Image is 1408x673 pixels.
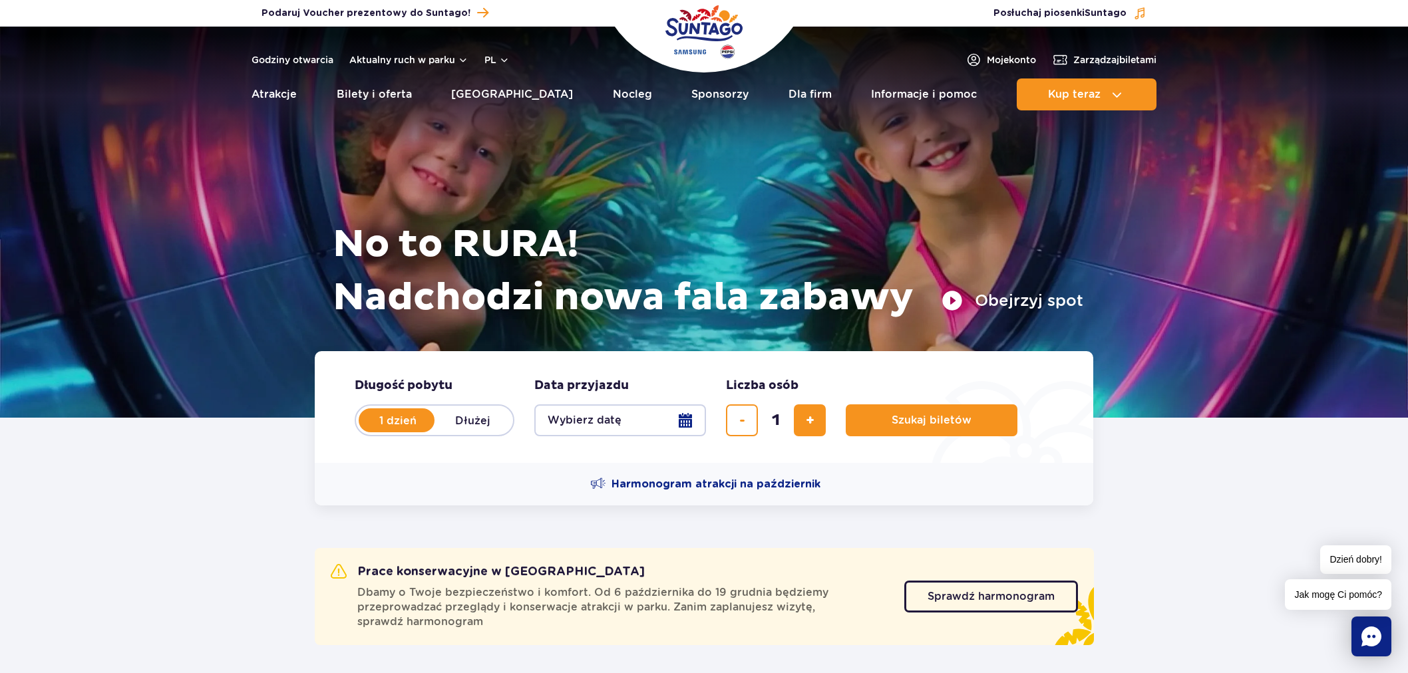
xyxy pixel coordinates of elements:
span: Harmonogram atrakcji na październik [612,477,820,491]
form: Planowanie wizyty w Park of Poland [315,351,1093,463]
button: dodaj bilet [794,404,826,436]
a: Dla firm [789,78,832,110]
a: Atrakcje [252,78,297,110]
button: Posłuchaj piosenkiSuntago [993,7,1146,20]
input: liczba biletów [760,404,792,436]
button: Wybierz datę [534,404,706,436]
a: Informacje i pomoc [871,78,977,110]
h2: Prace konserwacyjne w [GEOGRAPHIC_DATA] [331,564,645,580]
span: Kup teraz [1048,88,1101,100]
a: Mojekonto [966,52,1036,68]
span: Dbamy o Twoje bezpieczeństwo i komfort. Od 6 października do 19 grudnia będziemy przeprowadzać pr... [357,585,888,629]
a: Zarządzajbiletami [1052,52,1156,68]
span: Sprawdź harmonogram [928,591,1055,602]
a: Nocleg [613,78,652,110]
span: Posłuchaj piosenki [993,7,1127,20]
span: Dzień dobry! [1320,545,1391,574]
span: Data przyjazdu [534,378,629,394]
button: Szukaj biletów [846,404,1017,436]
button: Aktualny ruch w parku [349,55,468,65]
span: Zarządzaj biletami [1073,53,1156,67]
a: Harmonogram atrakcji na październik [590,476,820,492]
span: Suntago [1085,9,1127,18]
span: Jak mogę Ci pomóc? [1285,579,1391,610]
div: Chat [1351,616,1391,656]
span: Moje konto [987,53,1036,67]
button: usuń bilet [726,404,758,436]
a: [GEOGRAPHIC_DATA] [451,78,573,110]
label: 1 dzień [360,406,436,434]
a: Godziny otwarcia [252,53,333,67]
label: Dłużej [435,406,510,434]
h1: No to RURA! Nadchodzi nowa fala zabawy [333,218,1083,325]
a: Sprawdź harmonogram [904,581,1078,612]
a: Sponsorzy [691,78,749,110]
span: Szukaj biletów [892,414,971,426]
a: Bilety i oferta [337,78,412,110]
span: Liczba osób [726,378,798,394]
span: Podaruj Voucher prezentowy do Suntago! [262,7,470,20]
button: pl [484,53,510,67]
button: Kup teraz [1017,78,1156,110]
a: Podaruj Voucher prezentowy do Suntago! [262,4,488,22]
span: Długość pobytu [355,378,452,394]
button: Obejrzyj spot [942,290,1083,311]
